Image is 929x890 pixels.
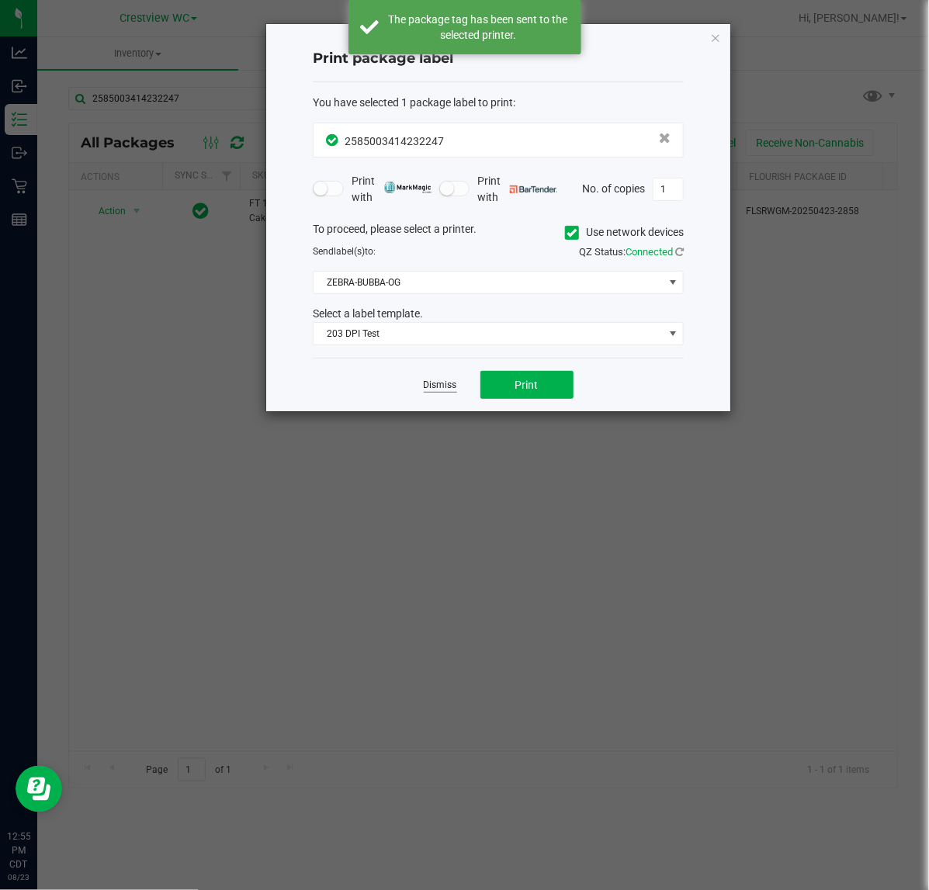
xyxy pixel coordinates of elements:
[313,49,684,69] h4: Print package label
[480,371,574,399] button: Print
[313,95,684,111] div: :
[384,182,432,193] img: mark_magic_cybra.png
[314,323,664,345] span: 203 DPI Test
[565,224,684,241] label: Use network devices
[387,12,570,43] div: The package tag has been sent to the selected printer.
[16,766,62,812] iframe: Resource center
[313,96,513,109] span: You have selected 1 package label to print
[301,306,695,322] div: Select a label template.
[626,246,673,258] span: Connected
[313,246,376,257] span: Send to:
[352,173,432,206] span: Print with
[424,379,457,392] a: Dismiss
[326,132,341,148] span: In Sync
[515,379,539,391] span: Print
[345,135,444,147] span: 2585003414232247
[477,173,557,206] span: Print with
[510,185,557,193] img: bartender.png
[334,246,365,257] span: label(s)
[582,182,645,194] span: No. of copies
[314,272,664,293] span: ZEBRA-BUBBA-OG
[301,221,695,244] div: To proceed, please select a printer.
[579,246,684,258] span: QZ Status:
